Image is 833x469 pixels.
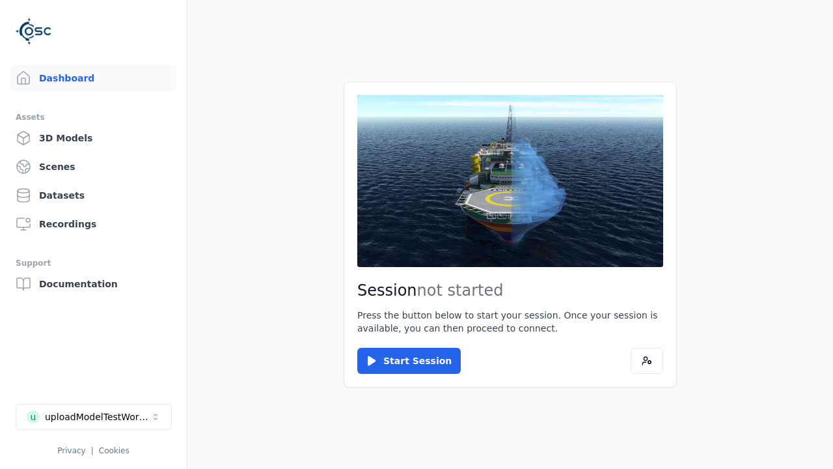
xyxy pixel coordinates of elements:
a: Dashboard [10,65,176,91]
a: Cookies [99,446,130,455]
div: uploadModelTestWorkspace [45,410,150,423]
span: | [91,446,94,455]
img: Logo [16,13,52,50]
a: Datasets [10,182,176,208]
button: Start Session [357,348,461,374]
span: not started [417,281,504,300]
a: Documentation [10,271,176,297]
div: Assets [16,109,171,125]
a: Privacy [57,446,85,455]
a: 3D Models [10,125,176,151]
div: Support [16,255,171,271]
div: u [27,410,40,423]
p: Press the button below to start your session. Once your session is available, you can then procee... [357,309,663,335]
h2: Session [357,280,663,301]
a: Scenes [10,154,176,180]
a: Recordings [10,211,176,237]
button: Select a workspace [16,404,172,430]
